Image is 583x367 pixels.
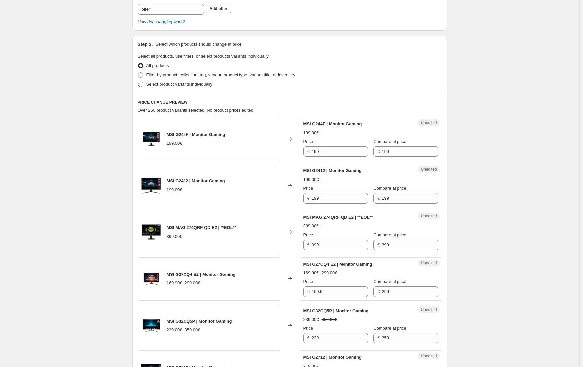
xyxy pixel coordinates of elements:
p: Select which products should change in price [155,41,241,48]
div: 399.00€ [167,233,182,240]
span: All products [146,63,169,68]
span: € [377,149,380,154]
span: Compare at price [373,326,406,331]
span: Price [303,186,313,191]
span: MSI G2412 | Monitor Gaming [303,168,362,173]
span: Compare at price [373,279,406,284]
h2: Step 3. [138,41,153,48]
span: Price [303,326,313,331]
div: 399.00€ [303,223,319,229]
div: 169.90€ [167,280,182,286]
span: Price [303,232,313,237]
span: MSI G32CQ5P | Monitor Gaming [167,319,232,324]
h6: PRICE CHANGE PREVIEW [138,100,442,105]
img: 1024_3a31061d-88d7-4059-b7f9-80e24a5e1189_80x.png [141,222,161,242]
span: € [307,336,310,340]
div: 199.00€ [167,140,182,147]
span: MSI G27CQ4 E2 | Monitor Gaming [167,272,236,277]
span: € [377,289,380,294]
span: € [307,149,310,154]
span: Price [303,139,313,144]
span: Compare at price [373,186,406,191]
span: Unedited [421,167,437,172]
button: Add offer [206,4,231,13]
strike: 359.00€ [185,327,200,333]
span: Over 250 product variants selected. No product prices edited: [138,108,255,113]
span: MSI MAG 274QRF QD E2 | **EOL** [303,215,373,220]
input: Select tags to add [138,4,204,15]
strike: 359.00€ [322,316,337,323]
strike: 299.00€ [322,270,337,276]
span: Compare at price [373,139,406,144]
span: Unedited [421,307,437,312]
div: 199.00€ [303,130,319,136]
div: 239.00€ [303,316,319,323]
span: Select all products, use filters, or select products variants individually [138,54,269,59]
span: € [377,196,380,201]
div: 239.00€ [167,327,182,333]
a: How does tagging work? [138,19,185,24]
div: 199.00€ [167,187,182,193]
span: MSI G2412 | Monitor Gaming [167,178,225,183]
span: € [377,336,380,340]
span: MSI G27CQ4 E2 | Monitor Gaming [303,262,372,267]
div: 169.90€ [303,270,319,276]
span: Price [303,279,313,284]
span: € [307,242,310,247]
img: monitor-gaming-msi-g27cq4-e2_80x.png [141,269,161,289]
b: Add [210,6,217,11]
span: MSI MAG 274QRF QD E2 | **EOL** [167,225,236,230]
span: Select product variants individually [146,82,212,87]
span: MSI G244F | Monitor Gaming [303,121,362,126]
img: monitor-gaming-msi-g2412_80x.png [141,176,161,196]
span: MSI G244F | Monitor Gaming [167,132,225,137]
span: € [377,242,380,247]
span: Unedited [421,260,437,266]
img: monitor-gaming-msi-g32cq5p_80x.png [141,316,161,336]
img: monitor-gaming-msi-g244f_80x.png [141,129,161,149]
span: Unedited [421,214,437,219]
span: € [307,289,310,294]
span: € [307,196,310,201]
span: Unedited [421,353,437,359]
span: offer [218,6,227,11]
span: Unedited [421,120,437,125]
div: 199.00€ [303,176,319,183]
span: Compare at price [373,232,406,237]
span: MSI G2712 | Monitor Gaming [303,355,362,360]
span: Filter by product, collection, tag, vendor, product type, variant title, or inventory [146,72,295,77]
strike: 299.00€ [185,280,200,286]
span: MSI G32CQ5P | Monitor Gaming [303,308,369,313]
